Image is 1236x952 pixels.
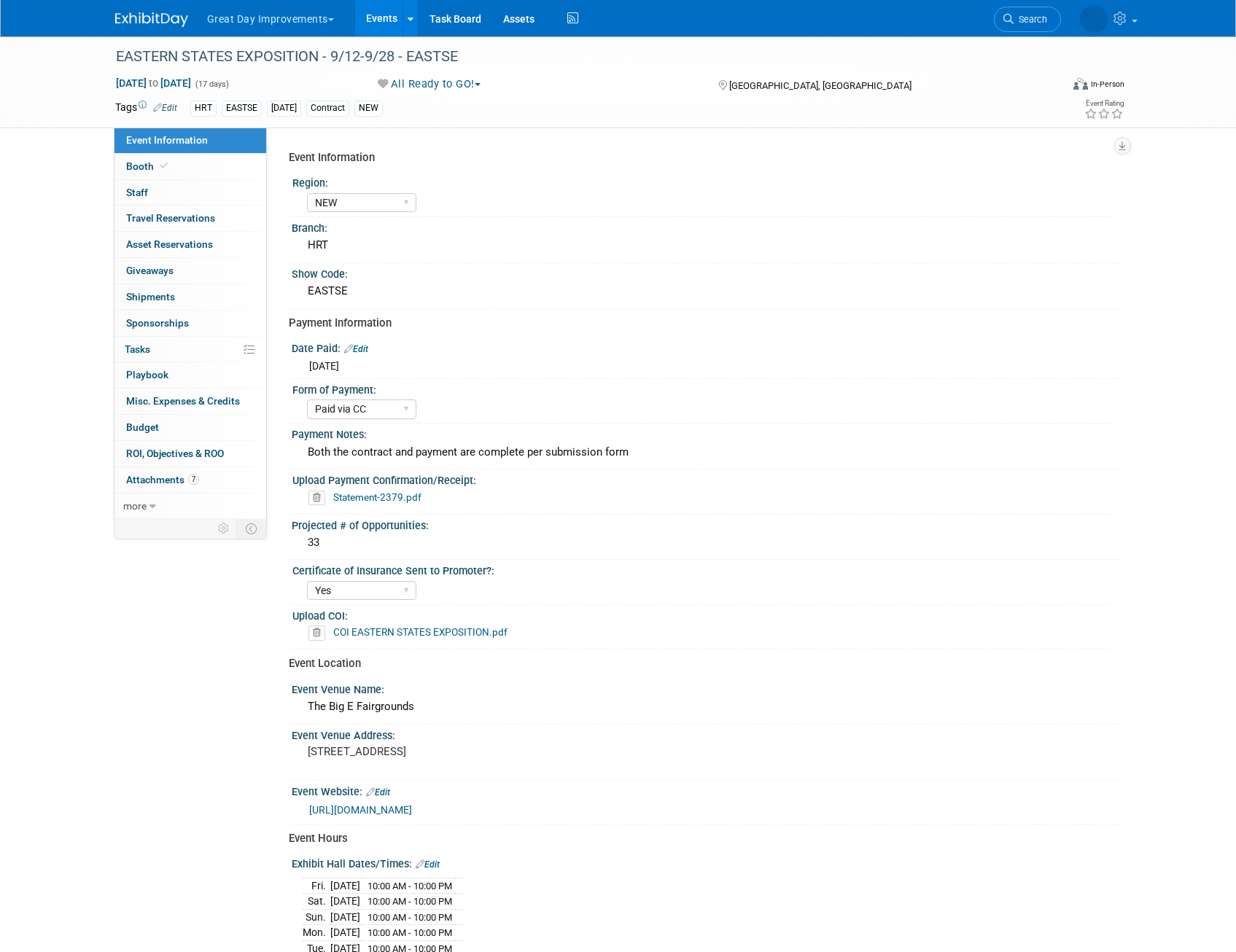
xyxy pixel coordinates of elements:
[292,469,1115,488] div: Upload Payment Confirmation/Receipt:
[1080,5,1108,33] img: Paula Shoemaker
[126,291,175,303] span: Shipments
[114,362,266,388] a: Playbook
[126,395,240,407] span: Misc. Expenses & Credits
[1084,100,1124,107] div: Event Rating
[1014,14,1047,25] span: Search
[126,317,189,329] span: Sponsorships
[373,77,486,92] button: All Ready to GO!
[289,150,1111,165] div: Event Information
[126,134,208,146] span: Event Information
[303,441,1111,464] div: Both the contract and payment are complete per submission form
[292,605,1115,623] div: Upload COI:
[115,100,177,117] td: Tags
[303,531,1111,554] div: 33
[344,344,368,354] a: Edit
[126,212,215,224] span: Travel Reservations
[309,360,339,372] span: [DATE]
[308,745,621,758] pre: [STREET_ADDRESS]
[114,415,266,440] a: Budget
[126,474,199,485] span: Attachments
[292,679,1122,697] div: Event Venue Name:
[368,896,452,907] span: 10:00 AM - 10:00 PM
[292,781,1122,800] div: Event Website:
[292,725,1122,743] div: Event Venue Address:
[126,265,174,276] span: Giveaways
[114,467,266,493] a: Attachments7
[126,421,159,433] span: Budget
[416,859,440,870] a: Edit
[303,878,330,894] td: Fri.
[292,172,1115,190] div: Region:
[368,912,452,923] span: 10:00 AM - 10:00 PM
[292,515,1122,533] div: Projected # of Opportunities:
[306,101,349,116] div: Contract
[292,217,1122,235] div: Branch:
[147,77,160,89] span: to
[729,80,912,91] span: [GEOGRAPHIC_DATA], [GEOGRAPHIC_DATA]
[330,878,360,894] td: [DATE]
[303,695,1111,718] div: The Big E Fairgrounds
[308,628,331,638] a: Delete attachment?
[975,76,1125,98] div: Event Format
[126,238,213,250] span: Asset Reservations
[114,128,266,153] a: Event Information
[1073,78,1088,90] img: Format-Inperson.png
[126,448,224,459] span: ROI, Objectives & ROO
[114,232,266,257] a: Asset Reservations
[330,909,360,925] td: [DATE]
[115,77,192,90] span: [DATE] [DATE]
[160,162,168,170] i: Booth reservation complete
[114,206,266,231] a: Travel Reservations
[292,424,1122,442] div: Payment Notes:
[114,311,266,336] a: Sponsorships
[114,284,266,310] a: Shipments
[114,493,266,519] a: more
[114,180,266,206] a: Staff
[308,493,331,503] a: Delete attachment?
[994,7,1061,32] a: Search
[114,154,266,179] a: Booth
[333,491,421,503] a: Statement-2379.pdf
[126,369,168,381] span: Playbook
[236,519,266,538] td: Toggle Event Tabs
[292,338,1122,356] div: Date Paid:
[292,853,1122,872] div: Exhibit Hall Dates/Times:
[289,831,1111,846] div: Event Hours
[114,389,266,414] a: Misc. Expenses & Credits
[292,560,1115,578] div: Certificate of Insurance Sent to Promoter?:
[123,500,147,512] span: more
[211,519,237,538] td: Personalize Event Tab Strip
[125,343,150,355] span: Tasks
[303,909,330,925] td: Sun.
[366,787,390,797] a: Edit
[222,101,262,116] div: EASTSE
[114,258,266,284] a: Giveaways
[292,263,1122,281] div: Show Code:
[289,656,1111,671] div: Event Location
[303,234,1111,257] div: HRT
[303,894,330,910] td: Sat.
[303,925,330,941] td: Mon.
[330,925,360,941] td: [DATE]
[114,441,266,467] a: ROI, Objectives & ROO
[368,927,452,938] span: 10:00 AM - 10:00 PM
[289,316,1111,331] div: Payment Information
[267,101,301,116] div: [DATE]
[115,12,188,27] img: ExhibitDay
[111,44,1039,70] div: EASTERN STATES EXPOSITION - 9/12-9/28 - EASTSE
[126,187,148,198] span: Staff
[354,101,383,116] div: NEW
[153,103,177,113] a: Edit
[333,626,508,638] a: COI EASTERN STATES EXPOSITION.pdf
[292,379,1115,397] div: Form of Payment:
[303,280,1111,303] div: EASTSE
[330,894,360,910] td: [DATE]
[188,474,199,485] span: 7
[114,337,266,362] a: Tasks
[309,804,412,816] a: [URL][DOMAIN_NAME]
[126,160,171,172] span: Booth
[190,101,217,116] div: HRT
[368,881,452,891] span: 10:00 AM - 10:00 PM
[194,79,229,89] span: (17 days)
[1090,79,1124,90] div: In-Person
